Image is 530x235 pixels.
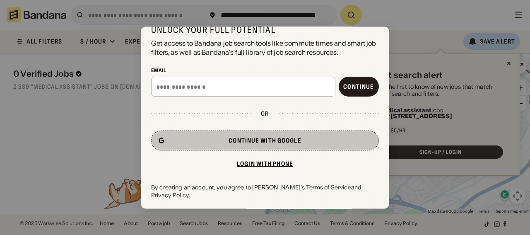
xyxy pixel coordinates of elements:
div: Email [151,67,379,74]
a: Terms of Service [306,184,351,191]
a: Privacy Policy [151,191,189,199]
div: Continue with Google [229,138,301,144]
div: Unlock your full potential [151,24,379,35]
div: or [261,110,269,118]
div: Get access to Bandana job search tools like commute times and smart job filters, as well as Banda... [151,39,379,57]
div: By creating an account, you agree to [PERSON_NAME]'s and . [151,184,379,199]
div: Continue [343,84,374,90]
div: Login with phone [237,161,293,167]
